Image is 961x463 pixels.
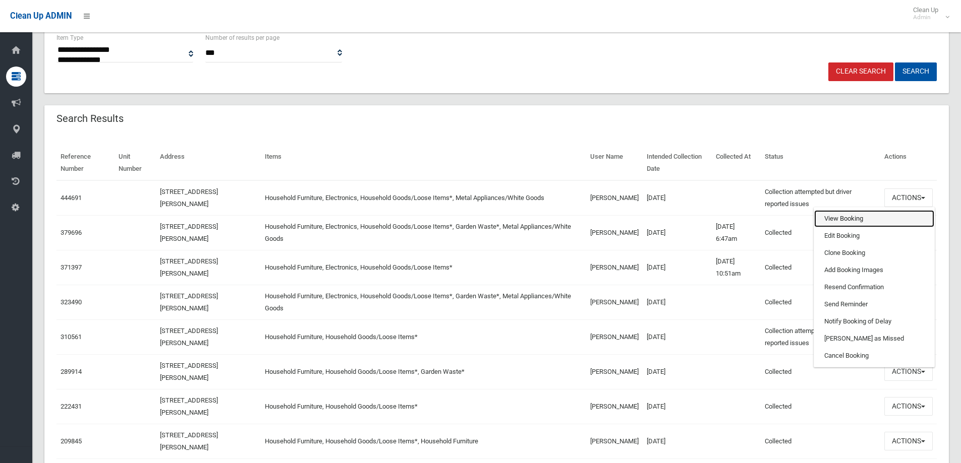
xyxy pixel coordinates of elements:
a: [STREET_ADDRESS][PERSON_NAME] [160,431,218,451]
a: [STREET_ADDRESS][PERSON_NAME] [160,327,218,347]
label: Item Type [56,32,83,43]
td: [DATE] 10:51am [712,250,761,285]
a: 371397 [61,263,82,271]
td: Household Furniture, Household Goods/Loose Items*, Garden Waste* [261,354,586,389]
a: [PERSON_NAME] as Missed [814,330,934,347]
th: Intended Collection Date [643,146,712,180]
a: Edit Booking [814,227,934,244]
td: [DATE] [643,354,712,389]
a: [STREET_ADDRESS][PERSON_NAME] [160,396,218,416]
td: Household Furniture, Household Goods/Loose Items*, Household Furniture [261,424,586,458]
a: Add Booking Images [814,261,934,279]
th: Items [261,146,586,180]
td: [DATE] [643,424,712,458]
a: [STREET_ADDRESS][PERSON_NAME] [160,223,218,242]
td: Collected [761,250,880,285]
a: Clear Search [828,62,893,81]
button: Actions [884,432,933,450]
td: Household Furniture, Household Goods/Loose Items* [261,319,586,354]
a: Send Reminder [814,296,934,313]
a: 310561 [61,333,82,341]
td: [PERSON_NAME] [586,389,643,424]
td: [PERSON_NAME] [586,215,643,250]
td: [DATE] [643,180,712,216]
a: Resend Confirmation [814,279,934,296]
td: Collected [761,389,880,424]
td: Collected [761,215,880,250]
a: 444691 [61,194,82,202]
td: [DATE] [643,319,712,354]
td: Household Furniture, Electronics, Household Goods/Loose Items*, Metal Appliances/White Goods [261,180,586,216]
td: Collected [761,285,880,319]
a: Notify Booking of Delay [814,313,934,330]
td: Collection attempted but driver reported issues [761,180,880,216]
td: [PERSON_NAME] [586,180,643,216]
a: 323490 [61,298,82,306]
span: Clean Up [908,6,948,21]
a: 209845 [61,437,82,445]
th: Reference Number [56,146,115,180]
td: [PERSON_NAME] [586,285,643,319]
td: [PERSON_NAME] [586,354,643,389]
td: Household Furniture, Electronics, Household Goods/Loose Items* [261,250,586,285]
th: Status [761,146,880,180]
a: View Booking [814,210,934,227]
td: Collected [761,424,880,458]
header: Search Results [44,109,136,128]
td: Household Furniture, Electronics, Household Goods/Loose Items*, Garden Waste*, Metal Appliances/W... [261,215,586,250]
td: Household Furniture, Household Goods/Loose Items* [261,389,586,424]
td: [PERSON_NAME] [586,319,643,354]
td: [PERSON_NAME] [586,424,643,458]
td: [DATE] [643,215,712,250]
button: Actions [884,362,933,381]
button: Actions [884,397,933,416]
small: Admin [913,14,938,21]
th: Collected At [712,146,761,180]
a: [STREET_ADDRESS][PERSON_NAME] [160,292,218,312]
th: Address [156,146,260,180]
th: Unit Number [115,146,156,180]
td: [DATE] [643,389,712,424]
button: Search [895,62,937,81]
td: Collection attempted but driver reported issues [761,319,880,354]
a: [STREET_ADDRESS][PERSON_NAME] [160,188,218,208]
a: [STREET_ADDRESS][PERSON_NAME] [160,257,218,277]
a: [STREET_ADDRESS][PERSON_NAME] [160,362,218,381]
a: 222431 [61,403,82,410]
td: [PERSON_NAME] [586,250,643,285]
td: Collected [761,354,880,389]
span: Clean Up ADMIN [10,11,72,21]
a: Clone Booking [814,244,934,261]
th: Actions [880,146,937,180]
a: 379696 [61,229,82,236]
th: User Name [586,146,643,180]
td: Household Furniture, Electronics, Household Goods/Loose Items*, Garden Waste*, Metal Appliances/W... [261,285,586,319]
label: Number of results per page [205,32,279,43]
td: [DATE] 6:47am [712,215,761,250]
td: [DATE] [643,285,712,319]
a: Cancel Booking [814,347,934,364]
a: 289914 [61,368,82,375]
td: [DATE] [643,250,712,285]
button: Actions [884,188,933,207]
